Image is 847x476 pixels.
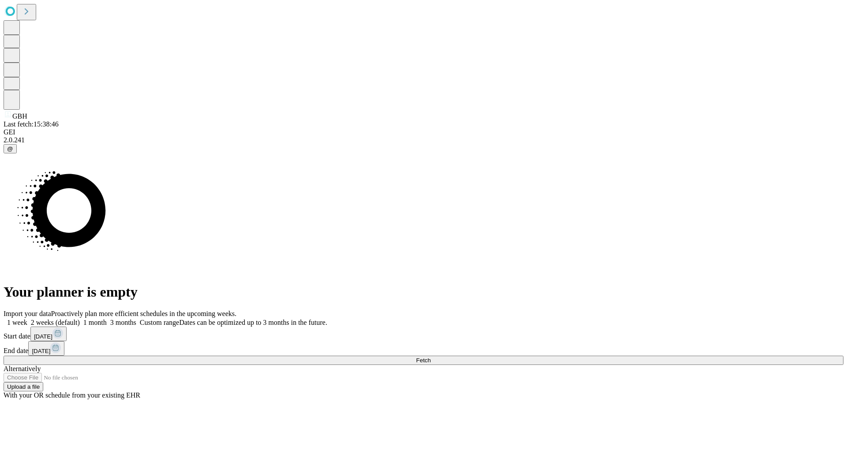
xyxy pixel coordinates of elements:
[140,319,179,326] span: Custom range
[83,319,107,326] span: 1 month
[7,319,27,326] span: 1 week
[31,319,80,326] span: 2 weeks (default)
[12,112,27,120] span: GBH
[4,341,843,356] div: End date
[4,327,843,341] div: Start date
[4,120,59,128] span: Last fetch: 15:38:46
[30,327,67,341] button: [DATE]
[32,348,50,354] span: [DATE]
[4,284,843,300] h1: Your planner is empty
[7,145,13,152] span: @
[179,319,327,326] span: Dates can be optimized up to 3 months in the future.
[4,356,843,365] button: Fetch
[28,341,64,356] button: [DATE]
[4,128,843,136] div: GEI
[4,382,43,391] button: Upload a file
[51,310,236,317] span: Proactively plan more efficient schedules in the upcoming weeks.
[416,357,431,364] span: Fetch
[4,391,140,399] span: With your OR schedule from your existing EHR
[4,365,41,372] span: Alternatively
[34,333,52,340] span: [DATE]
[110,319,136,326] span: 3 months
[4,136,843,144] div: 2.0.241
[4,144,17,153] button: @
[4,310,51,317] span: Import your data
